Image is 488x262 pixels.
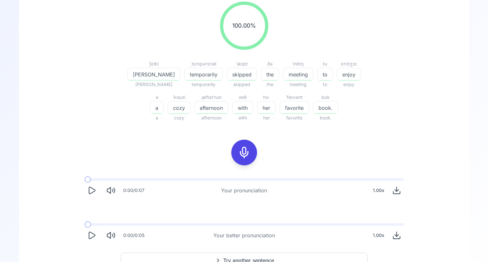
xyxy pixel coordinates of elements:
span: book. [313,104,338,112]
div: bʊk [313,93,338,101]
div: ðə [261,60,279,68]
div: 0:00 / 0:07 [123,187,144,194]
span: a [150,114,164,122]
button: afternoon [194,101,228,114]
span: the [261,81,279,88]
div: ˈʃɛlbi [127,60,180,68]
div: ˈfeɪvərɪt [280,93,309,101]
button: skipped [227,68,257,81]
button: the [261,68,279,81]
span: afternoon [195,104,228,112]
button: Mute [104,183,118,197]
button: meeting [283,68,313,81]
span: [PERSON_NAME] [128,71,180,78]
button: Play [85,183,99,197]
span: cozy [168,104,190,112]
span: 100.00 % [232,21,256,30]
span: to [317,81,333,88]
div: ɛnˈdʒɔɪ [337,60,361,68]
span: the [261,71,279,78]
span: cozy [168,114,190,122]
div: hɜ˞ [257,93,276,101]
button: Download audio [390,183,404,197]
div: 1.00 x [370,184,387,197]
div: tu [317,60,333,68]
button: [PERSON_NAME] [127,68,180,81]
span: skipped [227,81,257,88]
button: a [150,101,164,114]
button: Play [85,228,99,242]
span: favorite [280,114,309,122]
span: [PERSON_NAME] [127,81,180,88]
span: a [150,104,163,112]
span: meeting [283,81,313,88]
button: temporarily [184,68,223,81]
div: ˈskɪpt [227,60,257,68]
div: 1.00 x [370,229,387,242]
button: her [257,101,276,114]
span: her [257,104,275,112]
button: Download audio [390,228,404,242]
button: with [232,101,253,114]
button: Mute [104,228,118,242]
div: ˈmitɪŋ [283,60,313,68]
div: ˈkoʊzi [168,93,190,101]
span: with [232,114,253,122]
div: ˌtɛmpəˈrɛrəli [184,60,223,68]
div: Your pronunciation [221,187,267,194]
button: cozy [168,101,190,114]
span: book. [313,114,338,122]
span: temporarily [184,81,223,88]
span: favorite [280,104,309,112]
div: ə [150,93,164,101]
span: her [257,114,276,122]
div: 0:00 / 0:05 [123,232,144,239]
button: to [317,68,333,81]
span: skipped [227,71,257,78]
span: afternoon [194,114,228,122]
div: Your better pronunciation [213,231,275,239]
span: with [233,104,253,112]
div: ˌæftərˈnun [194,93,228,101]
button: enjoy [337,68,361,81]
button: favorite [280,101,309,114]
span: temporarily [185,71,223,78]
span: enjoy [337,81,361,88]
span: to [318,71,333,78]
span: meeting [283,71,313,78]
span: enjoy [337,71,361,78]
div: wɪθ [232,93,253,101]
button: book. [313,101,338,114]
